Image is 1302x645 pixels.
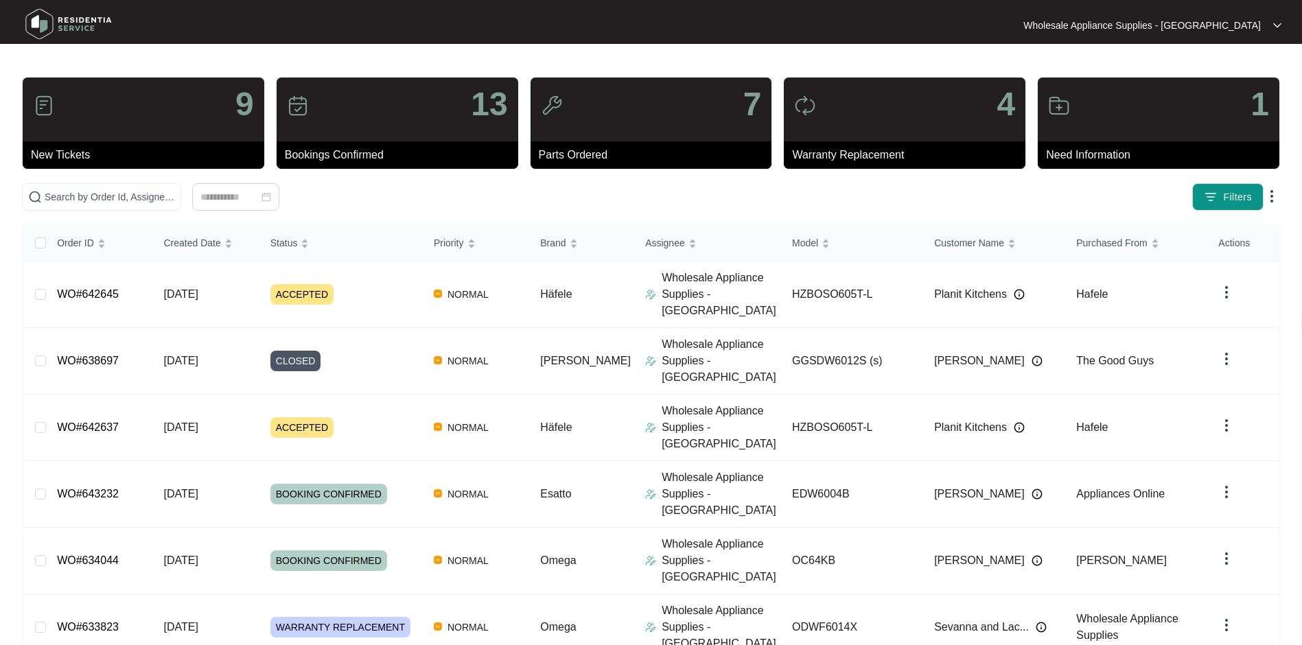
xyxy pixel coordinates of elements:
a: WO#638697 [57,355,119,366]
a: WO#642645 [57,288,119,300]
span: Wholesale Appliance Supplies [1076,613,1178,641]
img: dropdown arrow [1218,617,1235,633]
span: Sevanna and Lac... [934,619,1029,635]
span: ACCEPTED [270,417,334,438]
span: Order ID [57,235,94,250]
img: Vercel Logo [434,556,442,564]
th: Status [259,225,423,261]
th: Brand [529,225,634,261]
img: Assigner Icon [645,355,656,366]
img: Info icon [1032,555,1043,566]
span: Planit Kitchens [934,286,1007,303]
p: 7 [743,88,762,121]
img: Vercel Logo [434,356,442,364]
span: Hafele [1076,288,1108,300]
img: icon [541,95,563,117]
span: Customer Name [934,235,1004,250]
img: dropdown arrow [1218,351,1235,367]
p: Bookings Confirmed [285,147,518,163]
th: Assignee [634,225,781,261]
p: Wholesale Appliance Supplies - [GEOGRAPHIC_DATA] [1023,19,1261,32]
span: BOOKING CONFIRMED [270,550,387,571]
span: BOOKING CONFIRMED [270,484,387,504]
img: dropdown arrow [1264,188,1280,204]
img: Info icon [1036,622,1047,633]
th: Priority [423,225,529,261]
span: [PERSON_NAME] [934,552,1025,569]
span: Status [270,235,298,250]
img: dropdown arrow [1218,550,1235,567]
span: Omega [540,554,576,566]
span: ACCEPTED [270,284,334,305]
img: filter icon [1204,190,1218,204]
span: The Good Guys [1076,355,1154,366]
img: Vercel Logo [434,423,442,431]
p: Warranty Replacement [792,147,1025,163]
p: New Tickets [31,147,264,163]
img: Info icon [1032,489,1043,500]
p: 13 [471,88,507,121]
img: dropdown arrow [1273,22,1281,29]
p: Wholesale Appliance Supplies - [GEOGRAPHIC_DATA] [662,469,781,519]
th: Customer Name [923,225,1065,261]
span: Assignee [645,235,685,250]
span: [PERSON_NAME] [934,353,1025,369]
span: NORMAL [442,419,494,436]
span: NORMAL [442,353,494,369]
span: [DATE] [163,355,198,366]
span: [DATE] [163,288,198,300]
th: Purchased From [1065,225,1207,261]
td: EDW6004B [781,461,923,528]
span: [PERSON_NAME] [1076,554,1167,566]
th: Actions [1207,225,1279,261]
th: Model [781,225,923,261]
img: Assigner Icon [645,422,656,433]
img: search-icon [28,190,42,204]
span: Hafele [1076,421,1108,433]
span: NORMAL [442,619,494,635]
input: Search by Order Id, Assignee Name, Customer Name, Brand and Model [45,189,175,204]
img: residentia service logo [21,3,117,45]
span: Model [792,235,818,250]
td: OC64KB [781,528,923,594]
img: Vercel Logo [434,622,442,631]
p: 9 [235,88,254,121]
span: NORMAL [442,486,494,502]
td: GGSDW6012S (s) [781,328,923,395]
img: icon [1048,95,1070,117]
a: WO#642637 [57,421,119,433]
img: icon [33,95,55,117]
span: [PERSON_NAME] [934,486,1025,502]
img: Info icon [1014,289,1025,300]
span: Purchased From [1076,235,1147,250]
img: Assigner Icon [645,622,656,633]
p: 1 [1251,88,1269,121]
img: Assigner Icon [645,289,656,300]
span: Planit Kitchens [934,419,1007,436]
a: WO#643232 [57,488,119,500]
img: icon [287,95,309,117]
img: icon [794,95,816,117]
span: [DATE] [163,554,198,566]
p: Need Information [1046,147,1279,163]
a: WO#634044 [57,554,119,566]
td: HZBOSO605T-L [781,261,923,328]
p: Wholesale Appliance Supplies - [GEOGRAPHIC_DATA] [662,536,781,585]
img: Vercel Logo [434,489,442,497]
img: Assigner Icon [645,489,656,500]
span: Brand [540,235,566,250]
span: Häfele [540,421,572,433]
span: Filters [1223,190,1252,204]
p: 4 [997,88,1015,121]
span: [DATE] [163,421,198,433]
span: Esatto [540,488,571,500]
span: Appliances Online [1076,488,1165,500]
p: Parts Ordered [539,147,772,163]
span: Omega [540,621,576,633]
button: filter iconFilters [1192,183,1264,211]
img: dropdown arrow [1218,484,1235,500]
p: Wholesale Appliance Supplies - [GEOGRAPHIC_DATA] [662,270,781,319]
span: Priority [434,235,464,250]
img: Vercel Logo [434,290,442,298]
span: CLOSED [270,351,321,371]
